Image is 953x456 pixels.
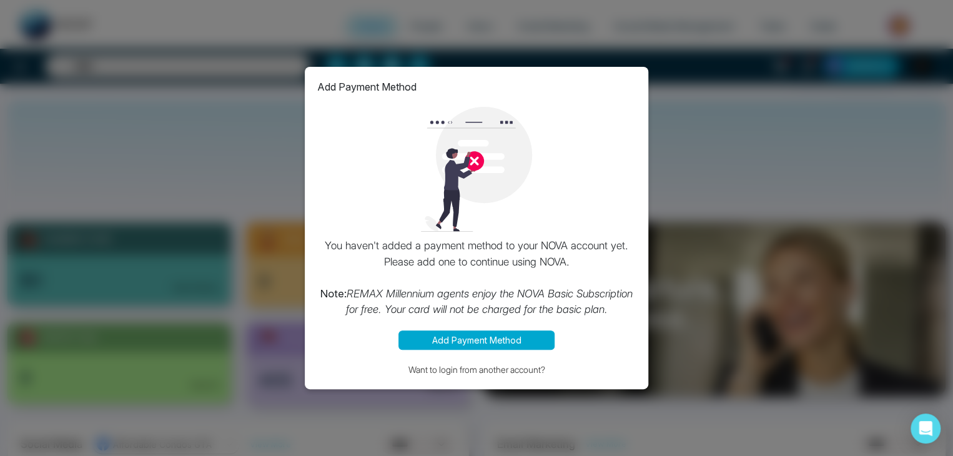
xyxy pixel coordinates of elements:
p: Add Payment Method [317,79,417,94]
button: Add Payment Method [398,330,555,350]
i: REMAX Millennium agents enjoy the NOVA Basic Subscription for free. Your card will not be charged... [346,287,633,316]
img: loading [414,107,539,232]
div: Open Intercom Messenger [911,414,941,444]
p: You haven't added a payment method to your NOVA account yet. Please add one to continue using NOVA. [317,238,636,318]
strong: Note: [320,287,347,300]
button: Want to login from another account? [317,362,636,377]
